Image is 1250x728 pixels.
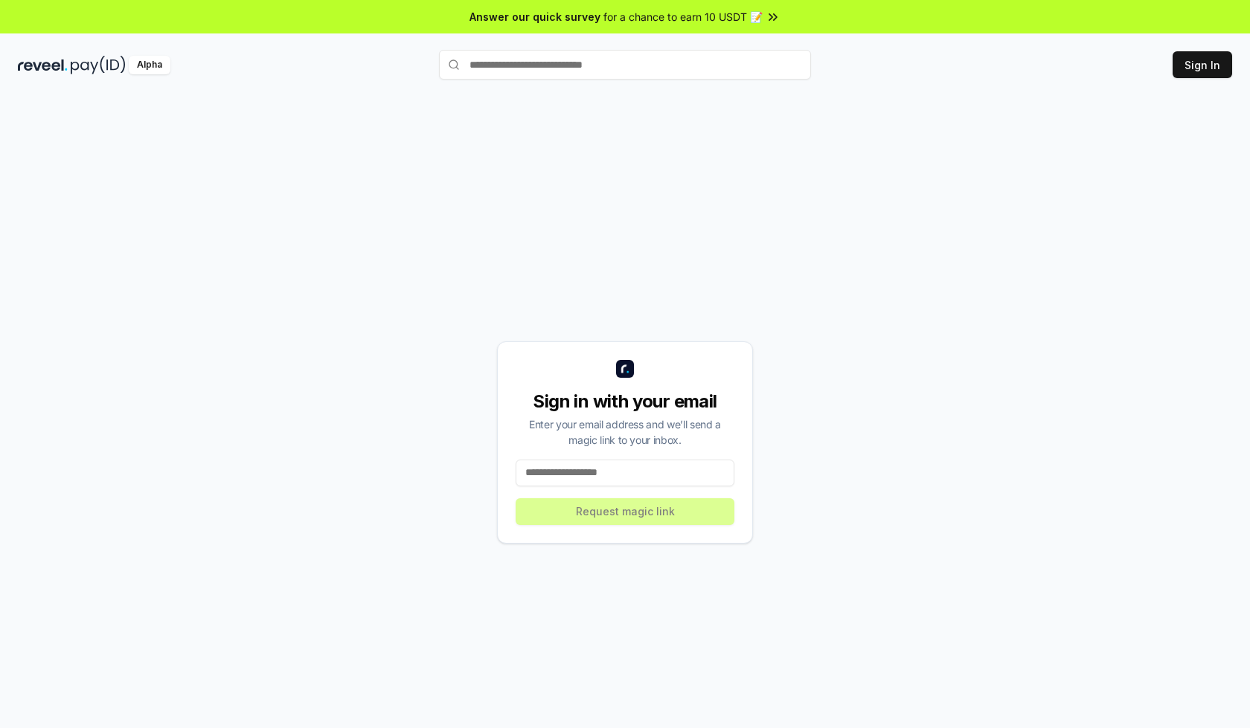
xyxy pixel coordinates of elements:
[18,56,68,74] img: reveel_dark
[516,390,734,413] div: Sign in with your email
[469,9,600,25] span: Answer our quick survey
[71,56,126,74] img: pay_id
[603,9,763,25] span: for a chance to earn 10 USDT 📝
[129,56,170,74] div: Alpha
[516,416,734,448] div: Enter your email address and we’ll send a magic link to your inbox.
[616,360,634,378] img: logo_small
[1173,51,1232,78] button: Sign In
